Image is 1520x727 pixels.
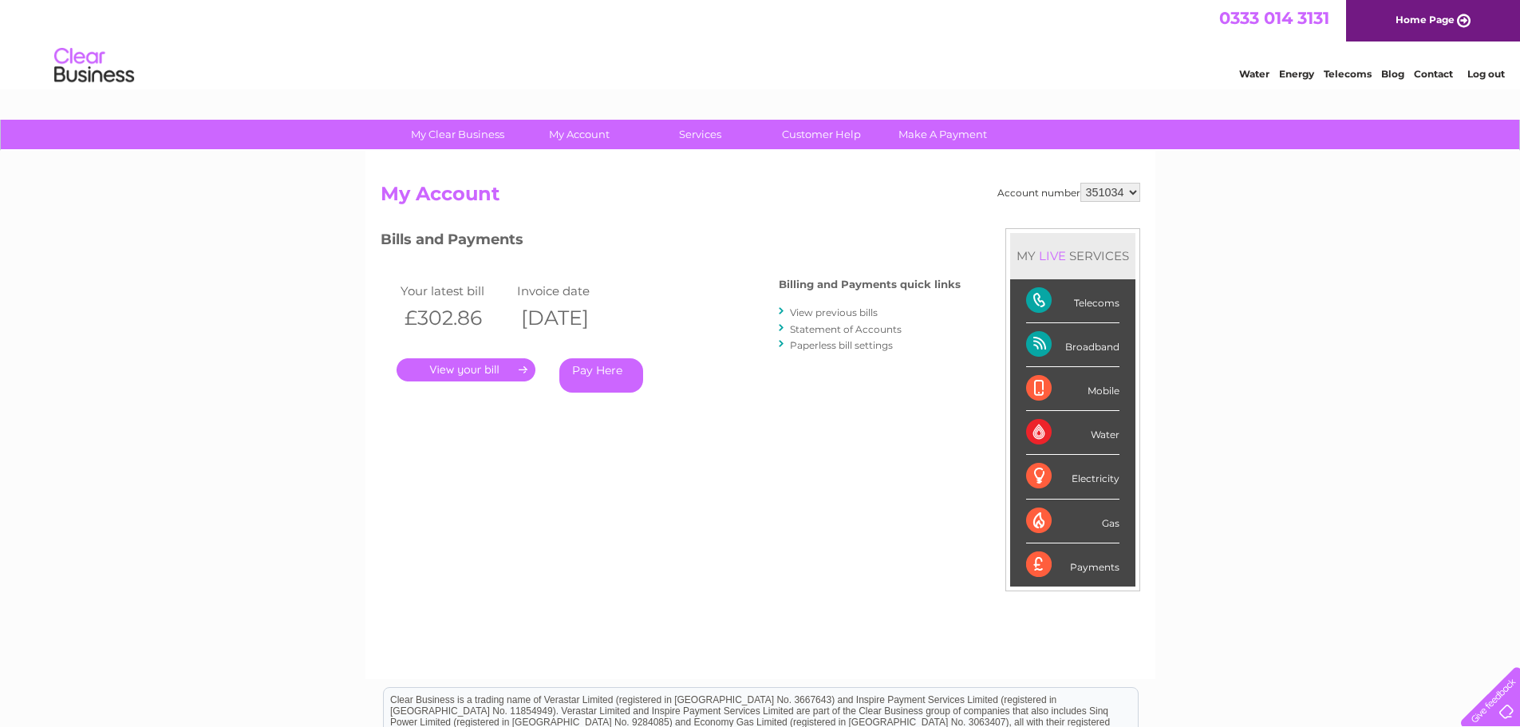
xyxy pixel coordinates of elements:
[381,183,1140,213] h2: My Account
[1026,411,1119,455] div: Water
[397,302,513,334] th: £302.86
[397,358,535,381] a: .
[1026,543,1119,587] div: Payments
[384,9,1138,77] div: Clear Business is a trading name of Verastar Limited (registered in [GEOGRAPHIC_DATA] No. 3667643...
[790,323,902,335] a: Statement of Accounts
[1324,68,1372,80] a: Telecoms
[397,280,513,302] td: Your latest bill
[1026,323,1119,367] div: Broadband
[381,228,961,256] h3: Bills and Payments
[513,302,630,334] th: [DATE]
[1219,8,1329,28] a: 0333 014 3131
[1467,68,1505,80] a: Log out
[1026,455,1119,499] div: Electricity
[634,120,766,149] a: Services
[513,280,630,302] td: Invoice date
[790,306,878,318] a: View previous bills
[1026,367,1119,411] div: Mobile
[1036,248,1069,263] div: LIVE
[1026,279,1119,323] div: Telecoms
[877,120,1009,149] a: Make A Payment
[53,41,135,90] img: logo.png
[1239,68,1269,80] a: Water
[997,183,1140,202] div: Account number
[1381,68,1404,80] a: Blog
[1279,68,1314,80] a: Energy
[1414,68,1453,80] a: Contact
[513,120,645,149] a: My Account
[1026,500,1119,543] div: Gas
[559,358,643,393] a: Pay Here
[1010,233,1135,279] div: MY SERVICES
[756,120,887,149] a: Customer Help
[779,279,961,290] h4: Billing and Payments quick links
[392,120,523,149] a: My Clear Business
[790,339,893,351] a: Paperless bill settings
